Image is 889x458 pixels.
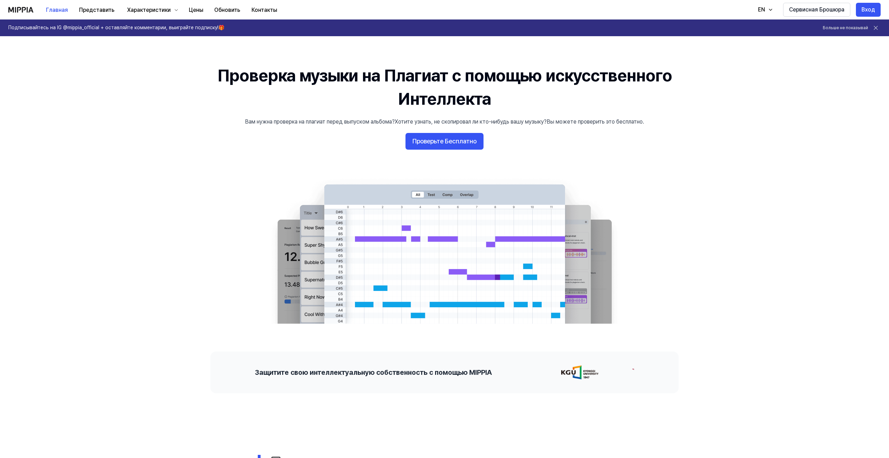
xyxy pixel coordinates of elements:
[395,118,547,125] ya-tr-span: Хотите узнать, не скопировал ли кто-нибудь вашу музыку?
[74,3,120,17] button: Представить
[547,118,644,125] ya-tr-span: Вы можете проверить это бесплатно.
[246,3,283,17] button: Контакты
[218,25,224,30] ya-tr-span: 🎁
[209,3,246,17] button: Обновить
[120,3,183,17] button: Характеристики
[46,6,68,14] ya-tr-span: Главная
[8,25,218,30] ya-tr-span: Подписывайтесь на IG @mippia_official + оставляйте комментарии, выиграйте подписку!
[40,3,74,17] button: Главная
[263,177,626,324] img: основное Изображение
[245,118,395,125] ya-tr-span: Вам нужна проверка на плагиат перед выпуском альбома?
[783,3,850,17] button: Сервисная Брошюра
[8,7,33,13] img: логотип
[209,0,246,19] a: Обновить
[861,6,875,14] ya-tr-span: Вход
[823,25,868,31] button: Больше не показывай
[856,3,881,17] button: Вход
[519,365,546,379] img: партнер-логотип-2
[751,3,778,17] button: EN
[189,6,203,14] ya-tr-span: Цены
[789,6,844,14] ya-tr-span: Сервисная Брошюра
[183,3,209,17] button: Цены
[252,6,277,14] ya-tr-span: Контакты
[217,65,672,109] ya-tr-span: Проверка музыки на Плагиат с помощью искусственного Интеллекта
[127,7,171,13] ya-tr-span: Характеристики
[214,6,240,14] ya-tr-span: Обновить
[412,136,477,147] ya-tr-span: Проверьте Бесплатно
[79,6,115,14] ya-tr-span: Представить
[405,133,484,150] button: Проверьте Бесплатно
[580,365,601,379] img: партнер-логотип-3
[758,6,765,13] ya-tr-span: EN
[40,0,74,19] a: Главная
[255,368,492,377] ya-tr-span: Защитите свою интеллектуальную собственность с помощью MIPPIA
